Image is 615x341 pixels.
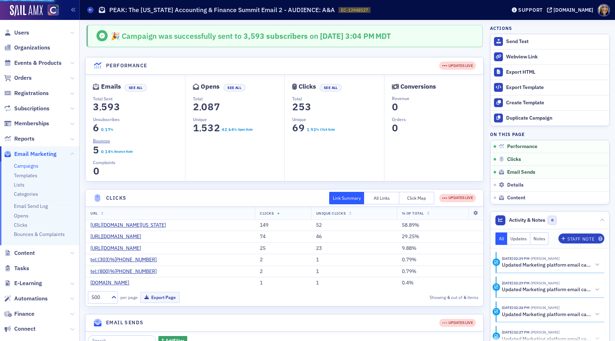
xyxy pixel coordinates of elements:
h4: Clicks [106,194,126,202]
h5: Updated Marketing platform email campaign: PEAK: The [US_STATE] Accounting & Finance Summit Email... [502,262,593,268]
span: . [104,128,105,133]
span: Activity & Notes [509,216,545,224]
section: 42.64 [221,127,234,132]
a: [URL][DOMAIN_NAME][US_STATE] [90,222,171,229]
h4: Actions [490,25,512,31]
strong: 6 [446,294,451,300]
p: Total [292,95,384,102]
h4: On this page [490,131,610,137]
a: Organizations [4,44,50,52]
span: 4 [231,126,234,133]
div: UPDATES LIVE [442,320,473,326]
img: SailAMX [48,5,59,16]
div: Send Test [506,38,606,45]
span: Content [507,195,525,201]
div: UPDATES LIVE [439,62,476,70]
span: 9 [106,101,116,113]
strong: 6 [462,294,467,300]
section: 0 [93,167,99,175]
span: 9 [297,122,307,134]
span: Clicks [260,211,274,216]
section: 0.17 [101,127,110,132]
p: Revenue [392,95,484,101]
span: [DATE] [320,31,345,41]
span: 2 [212,122,222,134]
section: 253 [292,103,311,111]
span: Content [14,249,35,257]
button: Notes [530,232,549,245]
button: Click Map [399,192,435,204]
img: SailAMX [10,5,43,16]
span: 4 [107,148,111,155]
span: 0 [390,122,400,134]
span: 0 [91,165,101,177]
a: Categories [14,191,38,197]
span: Connect [14,325,36,333]
div: 2 [260,257,306,263]
button: See All [320,84,342,91]
span: 0 [199,101,209,113]
time: 6/26/2025 02:29 PM [502,256,530,261]
time: 6/26/2025 02:29 PM [502,280,530,285]
a: Users [4,29,29,37]
span: 5 [297,101,307,113]
span: 1 [104,148,108,155]
a: Opens [14,213,28,219]
span: 5 [91,144,101,156]
a: Finance [4,310,35,318]
a: Reports [4,135,35,143]
a: [URL][DOMAIN_NAME] [90,245,146,252]
button: Updated Marketing platform email campaign: PEAK: The [US_STATE] Accounting & Finance Summit Email... [502,311,599,318]
a: Subscriptions [4,105,49,112]
h5: Updated Marketing platform email campaign: PEAK: The [US_STATE] Accounting & Finance Summit Email... [502,287,593,293]
span: Lauren Standiford [530,256,559,261]
div: UPDATES LIVE [442,195,473,201]
span: E-Learning [14,279,42,287]
span: 0 [100,148,104,155]
section: 3,593 [93,103,120,111]
span: Email Marketing [14,150,57,158]
a: Orders [4,74,32,82]
div: 46 [316,234,392,240]
span: Memberships [14,120,49,127]
span: Users [14,29,29,37]
span: Unique Clicks [316,211,346,216]
span: Lauren Standiford [530,280,559,285]
a: Connect [4,325,36,333]
span: 1 [104,126,108,133]
span: Subscriptions [14,105,49,112]
span: , [199,103,201,112]
a: [URL][DOMAIN_NAME] [90,234,146,240]
span: 3 [304,101,313,113]
a: Export Template [490,80,609,95]
button: All Links [364,192,399,204]
div: 9.88% [402,245,479,252]
div: Export HTML [506,69,606,75]
div: % Open Rate [234,127,253,132]
div: Activity [493,258,500,266]
span: Clicks [507,156,521,163]
div: 25 [260,245,306,252]
div: 0.4% [402,280,479,286]
span: Reports [14,135,35,143]
span: Organizations [14,44,50,52]
div: 0.79% [402,257,479,263]
a: Automations [4,295,48,303]
span: 2 [191,101,201,113]
button: Updates [507,232,530,245]
a: Export HTML [490,64,609,80]
div: [DOMAIN_NAME] [553,7,593,13]
a: Bounces & Complaints [14,231,65,237]
span: 3 [112,101,122,113]
div: Activity [493,308,500,315]
div: 1 [316,280,392,286]
p: Complaints [93,159,185,166]
span: Tasks [14,264,29,272]
div: 23 [316,245,392,252]
button: Updated Marketing platform email campaign: PEAK: The [US_STATE] Accounting & Finance Summit Email... [502,261,599,269]
span: Orders [14,74,32,82]
p: Unique [292,116,384,122]
span: 5 [100,101,109,113]
div: Staff Note [567,237,594,241]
